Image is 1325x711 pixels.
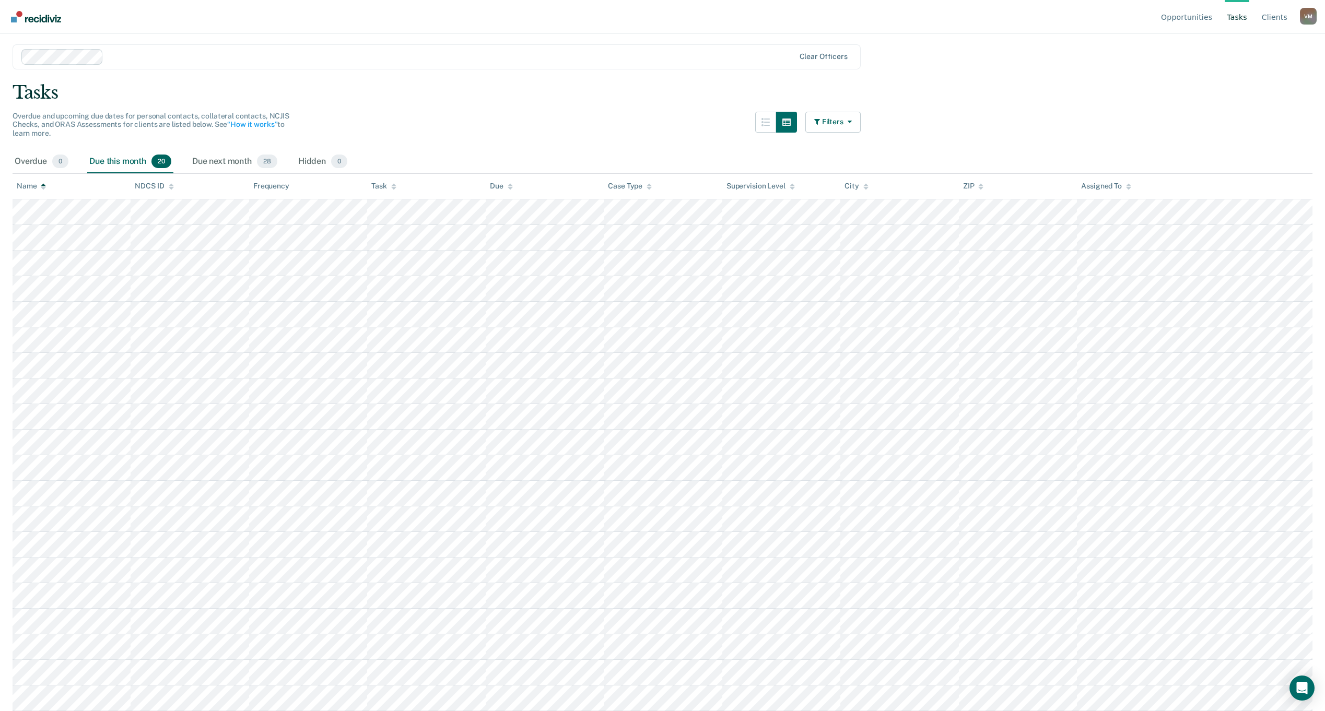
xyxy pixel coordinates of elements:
[13,112,289,138] span: Overdue and upcoming due dates for personal contacts, collateral contacts, NCJIS Checks, and ORAS...
[490,182,513,191] div: Due
[1289,676,1315,701] div: Open Intercom Messenger
[608,182,652,191] div: Case Type
[190,150,279,173] div: Due next month28
[1300,8,1317,25] button: Profile dropdown button
[17,182,46,191] div: Name
[1300,8,1317,25] div: V M
[135,182,173,191] div: NDCS ID
[87,150,173,173] div: Due this month20
[257,155,277,168] span: 28
[963,182,984,191] div: ZIP
[227,120,277,128] a: “How it works”
[151,155,171,168] span: 20
[1081,182,1131,191] div: Assigned To
[13,82,1312,103] div: Tasks
[371,182,396,191] div: Task
[52,155,68,168] span: 0
[845,182,868,191] div: City
[13,150,71,173] div: Overdue0
[805,112,861,133] button: Filters
[296,150,349,173] div: Hidden0
[11,11,61,22] img: Recidiviz
[726,182,795,191] div: Supervision Level
[800,52,848,61] div: Clear officers
[331,155,347,168] span: 0
[253,182,289,191] div: Frequency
